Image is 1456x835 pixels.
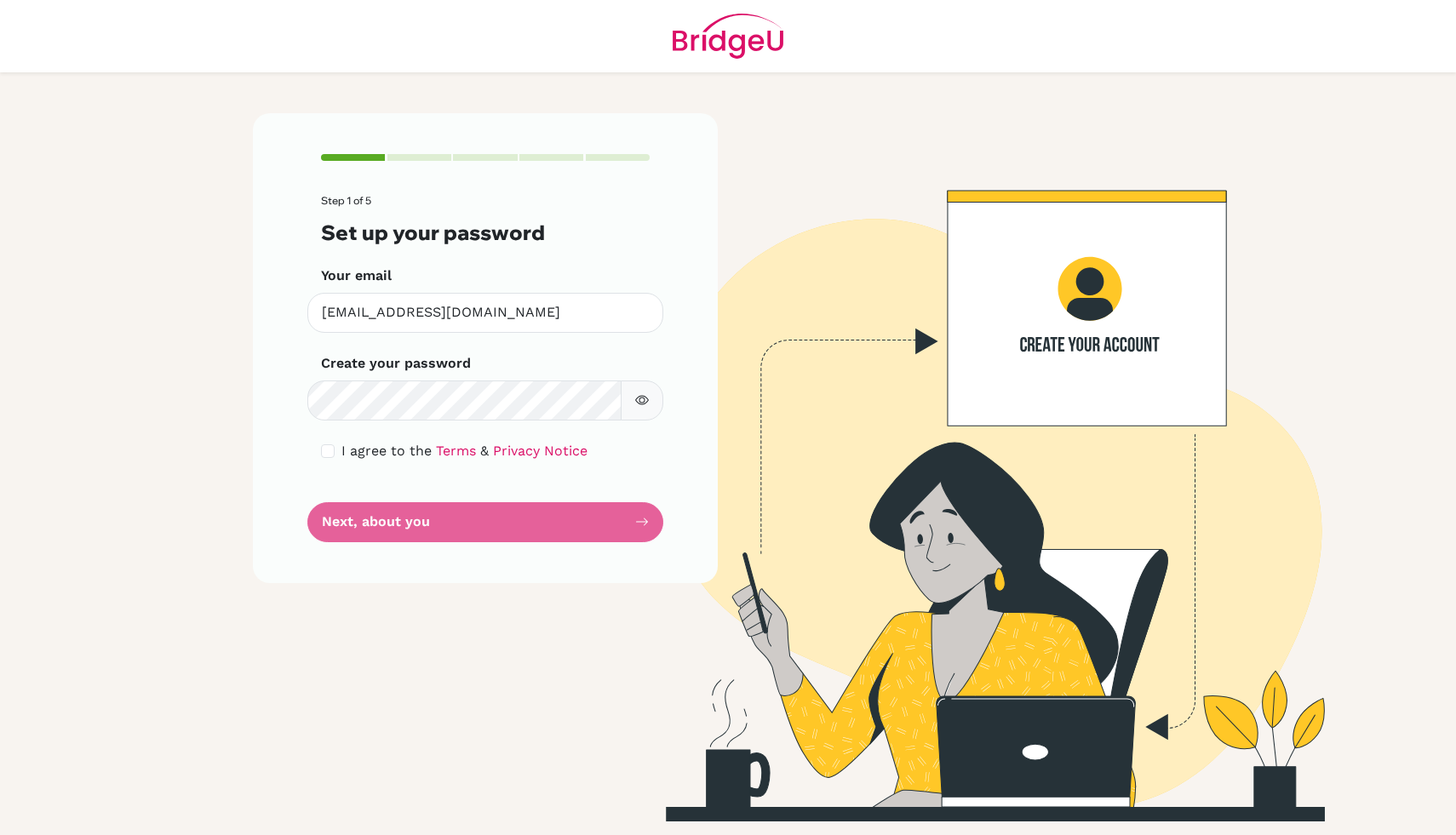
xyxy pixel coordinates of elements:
[436,443,476,459] a: Terms
[307,293,663,333] input: Insert your email*
[485,113,1456,821] img: Create your account
[321,353,471,374] label: Create your password
[480,443,489,459] span: &
[321,194,371,207] span: Step 1 of 5
[321,266,392,286] label: Your email
[321,220,650,245] h3: Set up your password
[493,443,588,459] a: Privacy Notice
[341,443,432,459] span: I agree to the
